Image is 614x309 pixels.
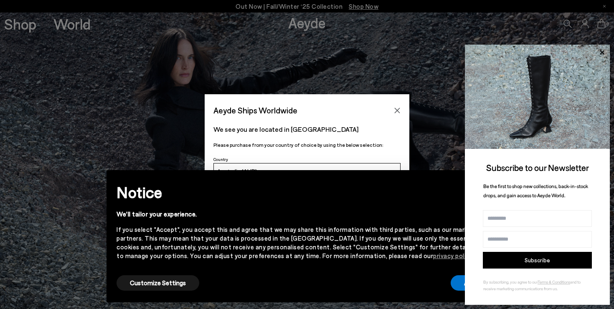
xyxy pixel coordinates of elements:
[213,141,401,149] p: Please purchase from your country of choice by using the below selection:
[538,279,570,284] a: Terms & Conditions
[391,104,403,117] button: Close
[483,183,588,198] span: Be the first to shop new collections, back-in-stock drops, and gain access to Aeyde World.
[483,279,538,284] span: By subscribing, you agree to our
[451,275,497,291] button: Accept
[433,252,472,259] a: privacy policy
[117,181,484,203] h2: Notice
[465,45,610,149] img: 2a6287a1333c9a56320fd6e7b3c4a9a9.jpg
[213,103,297,118] span: Aeyde Ships Worldwide
[483,252,592,269] button: Subscribe
[117,275,199,291] button: Customize Settings
[213,157,228,162] span: Country
[117,225,484,260] div: If you select "Accept", you accept this and agree that we may share this information with third p...
[117,210,484,219] div: We'll tailor your experience.
[213,124,401,134] p: We see you are located in [GEOGRAPHIC_DATA]
[486,162,589,173] span: Subscribe to our Newsletter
